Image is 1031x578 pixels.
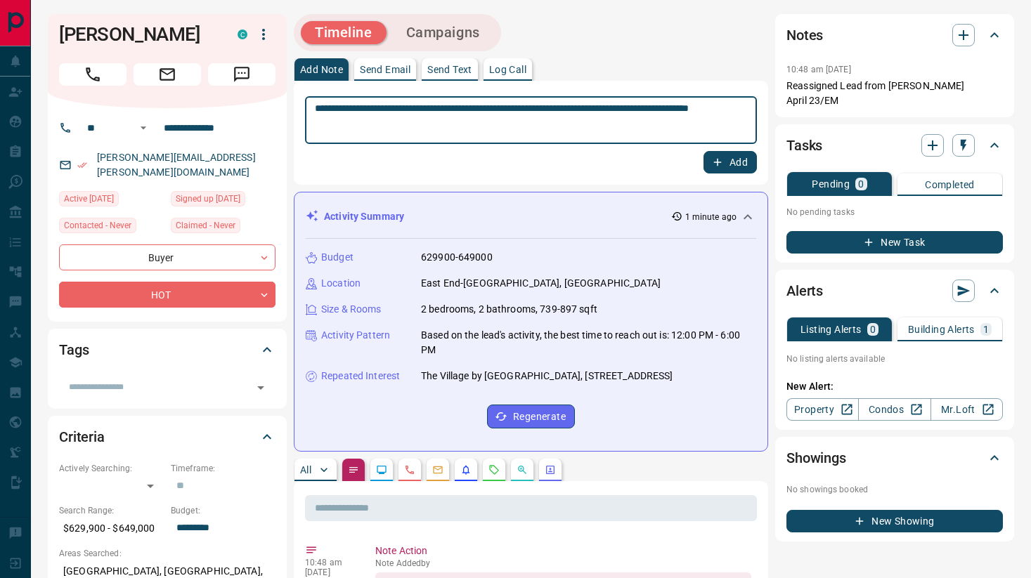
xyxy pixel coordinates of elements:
a: Condos [858,398,931,421]
svg: Calls [404,464,415,475]
p: East End-[GEOGRAPHIC_DATA], [GEOGRAPHIC_DATA] [421,276,661,291]
p: Areas Searched: [59,547,275,560]
p: Budget: [171,504,275,517]
p: Building Alerts [908,324,975,334]
div: Criteria [59,420,275,454]
svg: Listing Alerts [460,464,472,475]
a: [PERSON_NAME][EMAIL_ADDRESS][PERSON_NAME][DOMAIN_NAME] [97,152,256,178]
svg: Email Verified [77,160,87,170]
p: Send Text [427,65,472,74]
button: Regenerate [487,405,575,428]
h2: Showings [786,447,846,469]
p: Location [321,276,361,291]
a: Mr.Loft [931,398,1003,421]
p: Repeated Interest [321,369,400,383]
button: New Task [786,231,1003,254]
h2: Notes [786,24,823,46]
p: Activity Summary [324,209,404,224]
p: $629,900 - $649,000 [59,517,164,540]
svg: Emails [432,464,443,475]
p: Based on the lead's activity, the best time to reach out is: 12:00 PM - 6:00 PM [421,328,756,357]
button: Campaigns [392,21,494,44]
div: Alerts [786,274,1003,308]
button: Open [135,119,152,136]
p: Activity Pattern [321,328,390,343]
button: Timeline [301,21,387,44]
span: Call [59,63,127,86]
p: Actively Searching: [59,462,164,475]
div: condos.ca [238,29,247,39]
p: Budget [321,250,354,265]
p: Completed [925,180,975,190]
p: No pending tasks [786,202,1003,223]
p: 1 minute ago [685,211,737,223]
p: 1 [983,324,989,334]
div: Buyer [59,244,275,270]
p: [DATE] [305,567,354,577]
div: HOT [59,282,275,308]
a: Property [786,398,859,421]
h2: Tags [59,339,89,361]
p: Pending [812,179,850,189]
p: Search Range: [59,504,164,517]
p: 629900-649000 [421,250,493,265]
h2: Criteria [59,426,105,448]
div: Tags [59,333,275,367]
button: Add [703,151,757,173]
p: Size & Rooms [321,302,382,317]
svg: Opportunities [517,464,528,475]
p: New Alert: [786,379,1003,394]
p: 10:48 am [DATE] [786,65,851,74]
span: Message [208,63,275,86]
p: No showings booked [786,483,1003,496]
p: 10:48 am [305,558,354,567]
p: Add Note [300,65,343,74]
p: Listing Alerts [800,324,862,334]
p: Send Email [360,65,410,74]
p: All [300,465,311,475]
div: Activity Summary1 minute ago [306,204,756,230]
svg: Lead Browsing Activity [376,464,387,475]
div: Notes [786,18,1003,52]
h2: Alerts [786,280,823,302]
p: Log Call [489,65,526,74]
p: Note Added by [375,558,751,568]
p: Reassigned Lead from [PERSON_NAME] April 23/EM [786,79,1003,108]
svg: Requests [488,464,500,475]
span: Contacted - Never [64,218,131,232]
p: 2 bedrooms, 2 bathrooms, 739-897 sqft [421,302,597,317]
p: Timeframe: [171,462,275,475]
p: 0 [870,324,876,334]
span: Email [134,63,201,86]
span: Active [DATE] [64,192,114,206]
div: Sat Apr 20 2013 [171,191,275,211]
svg: Notes [348,464,359,475]
h1: [PERSON_NAME] [59,23,216,46]
p: 0 [858,179,864,189]
span: Signed up [DATE] [176,192,240,206]
p: The Village by [GEOGRAPHIC_DATA], [STREET_ADDRESS] [421,369,673,383]
p: Note Action [375,544,751,558]
svg: Agent Actions [545,464,556,475]
div: Tasks [786,129,1003,162]
button: Open [251,378,271,398]
div: Tue Aug 12 2025 [59,191,164,211]
div: Showings [786,441,1003,475]
span: Claimed - Never [176,218,235,232]
p: No listing alerts available [786,353,1003,365]
button: New Showing [786,510,1003,532]
h2: Tasks [786,134,822,157]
